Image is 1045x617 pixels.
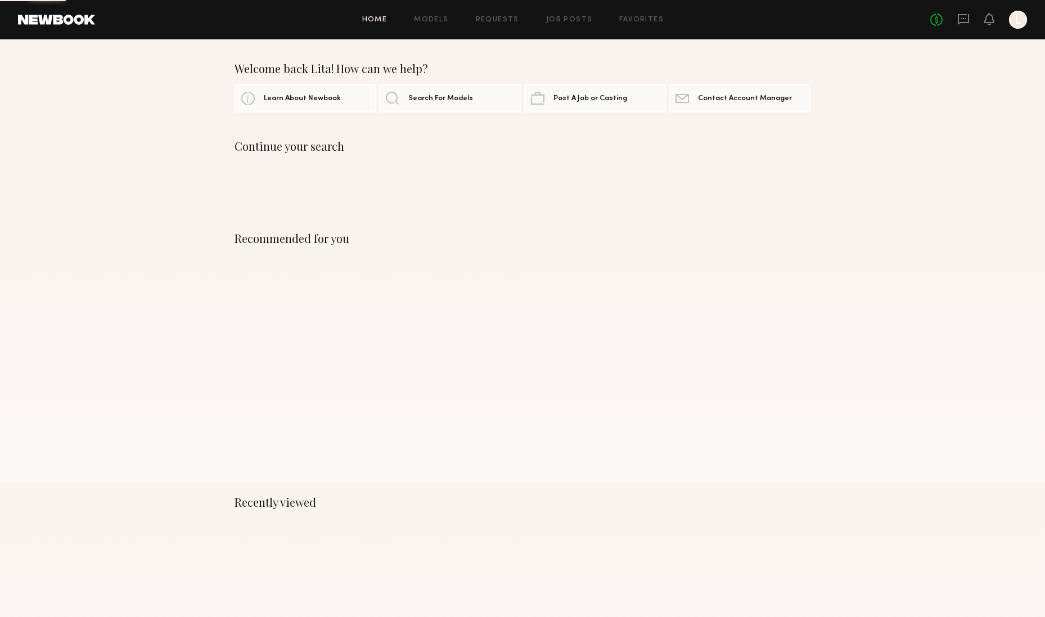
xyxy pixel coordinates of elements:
a: Search For Models [379,84,521,112]
a: Job Posts [546,16,593,24]
a: Learn About Newbook [235,84,376,112]
a: Contact Account Manager [669,84,810,112]
a: Home [362,16,388,24]
div: Welcome back Lita! How can we help? [235,62,810,75]
div: Recently viewed [235,496,810,509]
span: Learn About Newbook [264,95,341,102]
span: Contact Account Manager [698,95,792,102]
div: Continue your search [235,139,810,153]
div: Recommended for you [235,232,810,245]
a: Requests [476,16,519,24]
a: Models [414,16,448,24]
span: Post A Job or Casting [553,95,627,102]
span: Search For Models [408,95,473,102]
a: L [1009,11,1027,29]
a: Favorites [619,16,664,24]
a: Post A Job or Casting [524,84,666,112]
